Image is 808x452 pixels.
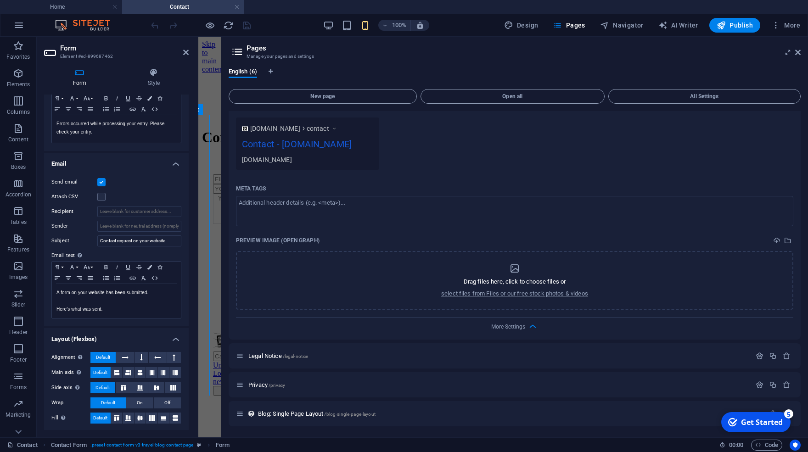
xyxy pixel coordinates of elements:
div: Get Started [25,9,67,19]
div: Language Tabs [229,68,801,85]
h4: Style [119,68,189,87]
p: Favorites [6,53,30,61]
p: Forms [10,384,27,391]
input: Leave blank for neutral address (noreply@sitehub.io) [97,221,181,232]
button: Paragraph Format [52,93,67,104]
label: Attach CSV [51,191,97,202]
input: Captcha [15,315,96,324]
p: Columns [7,108,30,116]
span: Code [755,440,778,451]
span: Click to open page [258,410,376,417]
h4: Contact [122,2,244,12]
i: Select from the file manager or choose stock photos [784,237,791,244]
button: Usercentrics [790,440,801,451]
span: More Settings [491,324,525,330]
button: Publish [709,18,760,33]
button: Align Justify [85,104,96,115]
h4: Form [44,68,119,87]
button: Bold (Ctrl+B) [101,262,112,273]
span: AI Writer [658,21,698,30]
button: Icons [155,262,165,273]
p: Preview Image (Open Graph) [236,237,320,244]
span: More [771,21,800,30]
button: Align Left [52,104,63,115]
button: AI Writer [655,18,702,33]
button: Unordered List [101,273,112,284]
button: Align Right [74,104,85,115]
span: Default [101,397,115,408]
img: logoNoveloHomeworks-Model_page-0001-U8Oj2hAzPxFn8mqK_luT2g-7o553cmXig_ixUZus6r6Kg.png [242,126,248,132]
div: Get Started 5 items remaining, 0% complete [5,4,74,24]
button: Default [90,397,126,408]
span: contact [307,124,329,133]
nav: breadcrumb [51,440,230,451]
p: Marketing [6,411,31,419]
button: Default [90,367,111,378]
p: A form on your website has been submitted. [56,289,176,297]
button: reload [223,20,234,31]
span: : [735,441,737,448]
button: Off [154,397,181,408]
p: Errors occurred while processing your entry. Please check your entry. [56,120,176,136]
button: Default [90,382,115,393]
button: Font Family [67,93,81,104]
p: Content [8,136,28,143]
button: Unordered List [101,104,112,115]
button: Underline (Ctrl+U) [123,93,134,104]
button: Font Size [81,93,96,104]
button: Code [751,440,782,451]
span: English (6) [229,66,257,79]
label: Main axis [51,367,90,378]
button: Paragraph Format [52,262,67,273]
button: Icons [155,93,165,104]
h3: Manage your pages and settings [247,52,782,61]
label: Sender [51,221,97,232]
a: Skip to main content [4,4,25,36]
i: On resize automatically adjust zoom level to fit chosen device. [416,21,424,29]
div: Duplicate [769,352,777,360]
button: Align Center [63,104,74,115]
div: 5 [68,1,77,10]
h6: 100% [392,20,407,31]
span: /blog-single-page-layout [324,412,375,417]
button: Default [90,352,116,363]
label: Send email [51,177,97,188]
h4: Email [44,153,189,169]
label: Recipient [51,206,97,217]
input: Email subject... [97,235,181,246]
button: Clear Formatting [138,273,149,284]
div: Duplicate [769,381,777,389]
span: /privacy [269,383,285,388]
div: Settings [756,352,763,360]
button: Navigator [596,18,647,33]
h2: Form [60,44,189,52]
button: Open all [421,89,605,104]
span: 00 00 [729,440,743,451]
p: Accordion [6,191,31,198]
p: select files from Files or our free stock photos & videos [441,290,588,298]
p: Elements [7,81,30,88]
button: Italic (Ctrl+I) [112,93,123,104]
button: More Settings [509,321,520,332]
button: Design [500,18,542,33]
div: Privacy/privacy [246,382,751,388]
button: On [126,397,153,408]
span: All Settings [612,94,797,99]
p: Here's what was sent. [56,305,176,313]
span: Click to select. Double-click to edit [216,440,230,451]
button: Italic (Ctrl+I) [112,262,123,273]
span: Click to open page [248,381,285,388]
button: HTML [149,273,160,284]
button: Insert Link [127,273,138,284]
span: Click to select. Double-click to edit [51,440,87,451]
span: Navigator [600,21,644,30]
textarea: Meta tags [236,196,793,226]
button: Default [90,413,111,424]
button: Align Right [74,273,85,284]
p: Features [7,246,29,253]
div: Remove [783,352,791,360]
h3: Element #ed-899687462 [60,52,170,61]
button: Align Left [52,273,63,284]
button: HTML [149,104,160,115]
div: This layout is used as a template for all items (e.g. a blog post) of this collection. The conten... [247,410,255,418]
